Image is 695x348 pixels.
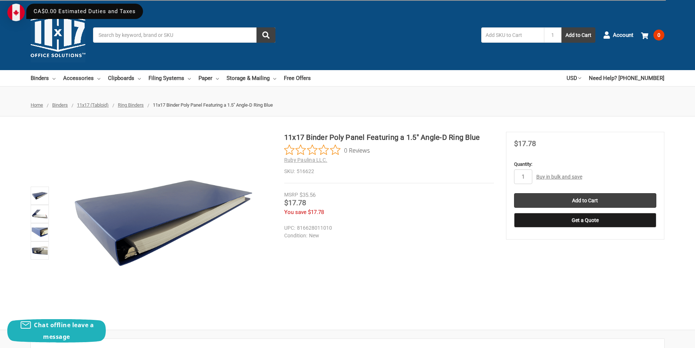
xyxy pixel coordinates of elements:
[284,157,327,163] a: Ruby Paulina LLC.
[284,232,491,240] dd: New
[284,70,311,86] a: Free Offers
[63,70,100,86] a: Accessories
[32,224,48,240] img: 11x17 Binder Poly Panel Featuring a 1.5" Angle-D Ring Blue
[603,26,633,45] a: Account
[7,4,25,21] img: duty and tax information for Canada
[284,132,494,143] h1: 11x17 Binder Poly Panel Featuring a 1.5" Angle-D Ring Blue
[148,70,191,86] a: Filing Systems
[284,224,491,232] dd: 816628011010
[77,102,109,108] a: 11x17 (Tabloid)
[284,191,298,199] div: MSRP
[514,213,656,227] button: Get a Quote
[561,27,595,43] button: Add to Cart
[514,161,656,168] label: Quantity:
[93,27,275,43] input: Search by keyword, brand or SKU
[613,31,633,39] span: Account
[72,132,255,314] img: 11x17 Binder Poly Panel Featuring a 1.5" Angle-D Ring Blue
[653,30,664,41] span: 0
[514,139,536,148] span: $17.78
[32,242,48,259] img: 11x17 Binder Poly Panel Featuring a 1.5" Angle-D Ring Blue
[108,70,141,86] a: Clipboards
[284,198,306,207] span: $17.78
[284,145,370,156] button: Rated 0 out of 5 stars from 0 reviews. Jump to reviews.
[481,27,544,43] input: Add SKU to Cart
[284,168,295,175] dt: SKU:
[31,102,43,108] a: Home
[567,70,581,86] a: USD
[198,70,219,86] a: Paper
[32,188,48,204] img: 11x17 Binder Poly Panel Featuring a 1.5" Angle-D Ring Blue
[153,102,273,108] span: 11x17 Binder Poly Panel Featuring a 1.5" Angle-D Ring Blue
[514,193,656,208] input: Add to Cart
[536,174,582,180] a: Buy in bulk and save
[284,224,295,232] dt: UPC:
[31,70,55,86] a: Binders
[300,192,316,198] span: $35.56
[284,209,306,215] span: You save
[52,102,68,108] a: Binders
[31,8,85,62] img: 11x17.com
[284,168,494,175] dd: 516622
[118,102,144,108] a: Ring Binders
[284,232,307,240] dt: Condition:
[7,319,106,343] button: Chat offline leave a message
[308,209,324,215] span: $17.78
[344,145,370,156] span: 0 Reviews
[26,4,143,19] div: CA$0.00 Estimated Duties and Taxes
[32,206,48,222] img: 11x17 Binder Poly Panel Featuring a 1.5" Angle-D Ring Blue
[641,26,664,45] a: 0
[34,321,94,341] span: Chat offline leave a message
[589,70,664,86] a: Need Help? [PHONE_NUMBER]
[227,70,276,86] a: Storage & Mailing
